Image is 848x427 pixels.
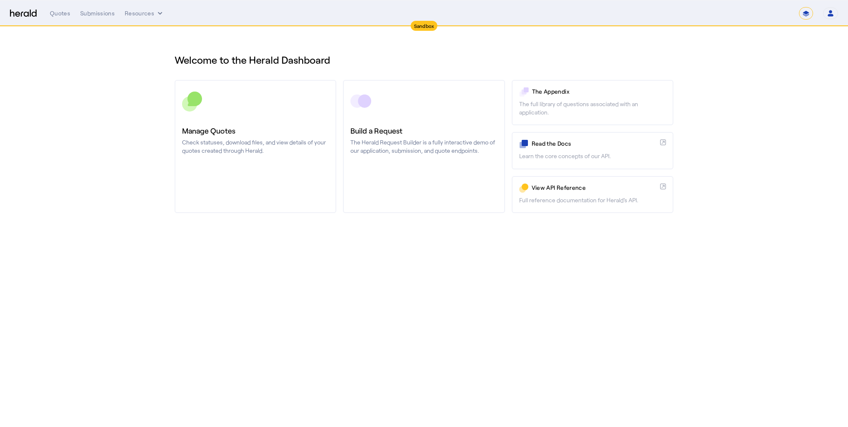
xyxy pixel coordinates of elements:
div: Quotes [50,9,70,17]
p: The Appendix [532,87,666,96]
p: Read the Docs [532,139,657,148]
p: The full library of questions associated with an application. [519,100,666,117]
p: The Herald Request Builder is a fully interactive demo of our application, submission, and quote ... [350,138,497,155]
div: Submissions [80,9,115,17]
a: The AppendixThe full library of questions associated with an application. [512,80,673,125]
a: View API ReferenceFull reference documentation for Herald's API. [512,176,673,213]
p: Full reference documentation for Herald's API. [519,196,666,204]
a: Build a RequestThe Herald Request Builder is a fully interactive demo of our application, submiss... [343,80,505,213]
img: Herald Logo [10,10,37,17]
div: Sandbox [411,21,438,31]
p: View API Reference [532,184,657,192]
h1: Welcome to the Herald Dashboard [175,53,673,67]
h3: Manage Quotes [182,125,329,137]
button: Resources dropdown menu [125,9,164,17]
a: Manage QuotesCheck statuses, download files, and view details of your quotes created through Herald. [175,80,336,213]
p: Learn the core concepts of our API. [519,152,666,160]
h3: Build a Request [350,125,497,137]
p: Check statuses, download files, and view details of your quotes created through Herald. [182,138,329,155]
a: Read the DocsLearn the core concepts of our API. [512,132,673,169]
